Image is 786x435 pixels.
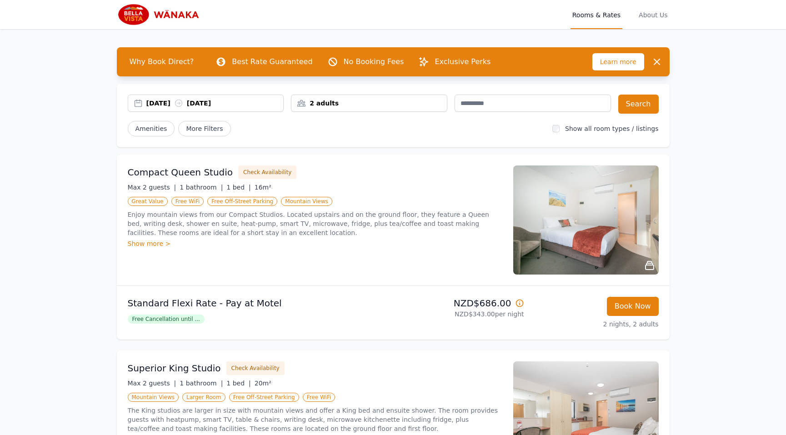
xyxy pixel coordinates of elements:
[128,393,179,402] span: Mountain Views
[128,315,205,324] span: Free Cancellation until ...
[226,184,250,191] span: 1 bed |
[397,310,524,319] p: NZD$343.00 per night
[128,239,502,248] div: Show more >
[128,184,176,191] span: Max 2 guests |
[592,53,644,70] span: Learn more
[146,99,284,108] div: [DATE] [DATE]
[565,125,658,132] label: Show all room types / listings
[128,362,221,375] h3: Superior King Studio
[128,121,175,136] button: Amenities
[281,197,332,206] span: Mountain Views
[607,297,659,316] button: Book Now
[182,393,225,402] span: Larger Room
[178,121,230,136] span: More Filters
[303,393,335,402] span: Free WiFi
[180,380,223,387] span: 1 bathroom |
[255,184,271,191] span: 16m²
[229,393,299,402] span: Free Off-Street Parking
[128,197,168,206] span: Great Value
[226,380,250,387] span: 1 bed |
[226,361,285,375] button: Check Availability
[122,53,201,71] span: Why Book Direct?
[397,297,524,310] p: NZD$686.00
[618,95,659,114] button: Search
[128,166,233,179] h3: Compact Queen Studio
[180,184,223,191] span: 1 bathroom |
[128,210,502,237] p: Enjoy mountain views from our Compact Studios. Located upstairs and on the ground floor, they fea...
[435,56,491,67] p: Exclusive Perks
[255,380,271,387] span: 20m²
[238,165,296,179] button: Check Availability
[128,380,176,387] span: Max 2 guests |
[232,56,312,67] p: Best Rate Guaranteed
[531,320,659,329] p: 2 nights, 2 adults
[171,197,204,206] span: Free WiFi
[291,99,447,108] div: 2 adults
[128,406,502,433] p: The King studios are larger in size with mountain views and offer a King bed and ensuite shower. ...
[344,56,404,67] p: No Booking Fees
[128,297,390,310] p: Standard Flexi Rate - Pay at Motel
[207,197,277,206] span: Free Off-Street Parking
[117,4,204,25] img: Bella Vista Wanaka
